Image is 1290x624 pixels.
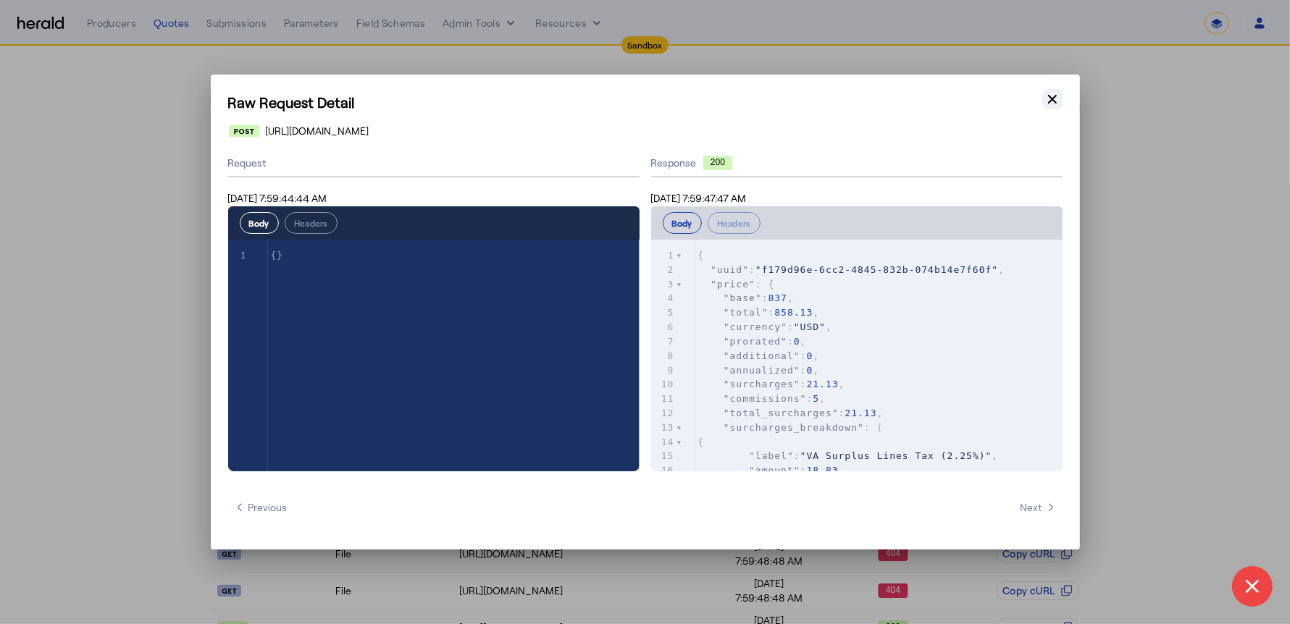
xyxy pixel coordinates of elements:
button: Headers [708,212,761,234]
button: Body [240,212,279,234]
span: 21.13 [845,408,877,418]
span: : , [698,408,884,418]
button: Headers [285,212,338,234]
div: 11 [651,392,677,406]
text: 200 [710,157,724,167]
span: [URL][DOMAIN_NAME] [265,124,369,138]
span: : , [698,264,1005,275]
span: "uuid" [711,264,749,275]
span: [DATE] 7:59:47:47 AM [651,192,747,204]
span: : [698,465,839,476]
button: Previous [228,494,293,520]
div: 12 [651,406,677,421]
span: Next [1021,500,1057,515]
span: 0 [794,336,800,347]
span: : , [698,350,820,361]
span: : , [698,336,807,347]
div: 16 [651,463,677,478]
span: 21.13 [807,379,839,389]
span: : , [698,450,999,461]
div: 13 [651,421,677,435]
div: 9 [651,363,677,378]
div: 3 [651,277,677,292]
div: 7 [651,334,677,349]
span: 5 [813,393,819,404]
span: : , [698,379,845,389]
span: "total_surcharges" [724,408,839,418]
span: "total" [724,307,768,318]
div: 5 [651,305,677,320]
div: 8 [651,349,677,363]
span: { [698,437,705,447]
span: "prorated" [724,336,787,347]
span: Previous [234,500,288,515]
span: : , [698,321,832,332]
div: Request [228,150,640,177]
span: : , [698,365,820,376]
div: 2 [651,263,677,277]
div: 1 [228,248,249,263]
span: "label" [749,450,794,461]
span: : , [698,307,820,318]
span: 858.13 [774,307,813,318]
span: 837 [768,292,787,303]
span: "price" [711,279,755,290]
div: Response [651,156,1063,170]
span: "commissions" [724,393,807,404]
span: { [698,250,705,261]
button: Next [1015,494,1063,520]
span: : [ [698,422,884,433]
span: [DATE] 7:59:44:44 AM [228,192,327,204]
span: : , [698,292,795,303]
div: 15 [651,449,677,463]
h1: Raw Request Detail [228,92,1063,112]
span: "f179d96e-6cc2-4845-832b-074b14e7f60f" [755,264,998,275]
span: : { [698,279,775,290]
div: 14 [651,435,677,450]
span: "USD" [794,321,826,332]
span: 18.83 [807,465,839,476]
span: "currency" [724,321,787,332]
span: "surcharges_breakdown" [724,422,864,433]
div: 6 [651,320,677,334]
span: "surcharges" [724,379,800,389]
span: {} [271,250,284,261]
button: Body [663,212,702,234]
span: "amount" [749,465,800,476]
div: 10 [651,377,677,392]
span: "annualized" [724,365,800,376]
span: : , [698,393,826,404]
span: "base" [724,292,762,303]
div: 1 [651,248,677,263]
span: "additional" [724,350,800,361]
span: 0 [807,350,813,361]
span: "VA Surplus Lines Tax (2.25%)" [800,450,992,461]
span: 0 [807,365,813,376]
div: 4 [651,291,677,305]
